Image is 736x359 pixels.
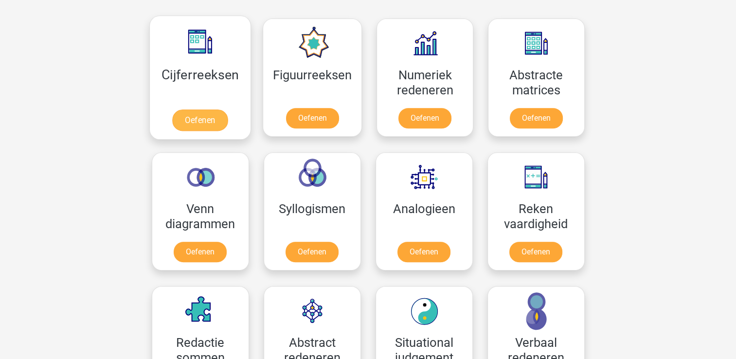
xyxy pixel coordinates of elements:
a: Oefenen [509,242,562,262]
a: Oefenen [174,242,227,262]
a: Oefenen [286,242,339,262]
a: Oefenen [398,108,451,128]
a: Oefenen [510,108,563,128]
a: Oefenen [172,109,228,131]
a: Oefenen [286,108,339,128]
a: Oefenen [397,242,450,262]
